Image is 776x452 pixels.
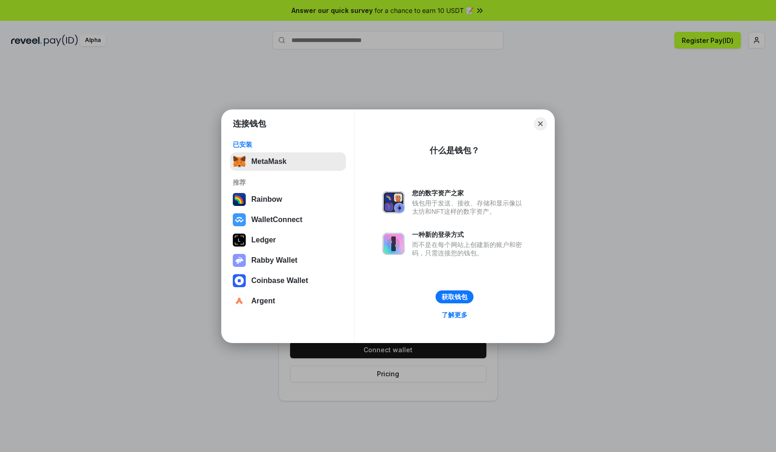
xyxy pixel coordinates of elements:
[412,199,527,216] div: 钱包用于发送、接收、存储和显示像以太坊和NFT这样的数字资产。
[436,309,473,321] a: 了解更多
[233,118,266,129] h1: 连接钱包
[436,290,473,303] button: 获取钱包
[251,236,276,244] div: Ledger
[233,155,246,168] img: svg+xml,%3Csvg%20fill%3D%22none%22%20height%3D%2233%22%20viewBox%3D%220%200%2035%2033%22%20width%...
[251,297,275,305] div: Argent
[230,251,346,270] button: Rabby Wallet
[233,178,343,187] div: 推荐
[233,193,246,206] img: svg+xml,%3Csvg%20width%3D%22120%22%20height%3D%22120%22%20viewBox%3D%220%200%20120%20120%22%20fil...
[230,271,346,290] button: Coinbase Wallet
[430,145,479,156] div: 什么是钱包？
[412,189,527,197] div: 您的数字资产之家
[230,231,346,249] button: Ledger
[412,230,527,239] div: 一种新的登录方式
[534,117,547,130] button: Close
[442,293,467,301] div: 获取钱包
[382,233,405,255] img: svg+xml,%3Csvg%20xmlns%3D%22http%3A%2F%2Fwww.w3.org%2F2000%2Fsvg%22%20fill%3D%22none%22%20viewBox...
[230,292,346,310] button: Argent
[230,190,346,209] button: Rainbow
[251,157,286,166] div: MetaMask
[251,277,308,285] div: Coinbase Wallet
[230,211,346,229] button: WalletConnect
[442,311,467,319] div: 了解更多
[233,213,246,226] img: svg+xml,%3Csvg%20width%3D%2228%22%20height%3D%2228%22%20viewBox%3D%220%200%2028%2028%22%20fill%3D...
[233,140,343,149] div: 已安装
[251,256,297,265] div: Rabby Wallet
[230,152,346,171] button: MetaMask
[251,195,282,204] div: Rainbow
[233,274,246,287] img: svg+xml,%3Csvg%20width%3D%2228%22%20height%3D%2228%22%20viewBox%3D%220%200%2028%2028%22%20fill%3D...
[233,254,246,267] img: svg+xml,%3Csvg%20xmlns%3D%22http%3A%2F%2Fwww.w3.org%2F2000%2Fsvg%22%20fill%3D%22none%22%20viewBox...
[412,241,527,257] div: 而不是在每个网站上创建新的账户和密码，只需连接您的钱包。
[251,216,303,224] div: WalletConnect
[382,191,405,213] img: svg+xml,%3Csvg%20xmlns%3D%22http%3A%2F%2Fwww.w3.org%2F2000%2Fsvg%22%20fill%3D%22none%22%20viewBox...
[233,295,246,307] img: svg+xml,%3Csvg%20width%3D%2228%22%20height%3D%2228%22%20viewBox%3D%220%200%2028%2028%22%20fill%3D...
[233,234,246,247] img: svg+xml,%3Csvg%20xmlns%3D%22http%3A%2F%2Fwww.w3.org%2F2000%2Fsvg%22%20width%3D%2228%22%20height%3...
